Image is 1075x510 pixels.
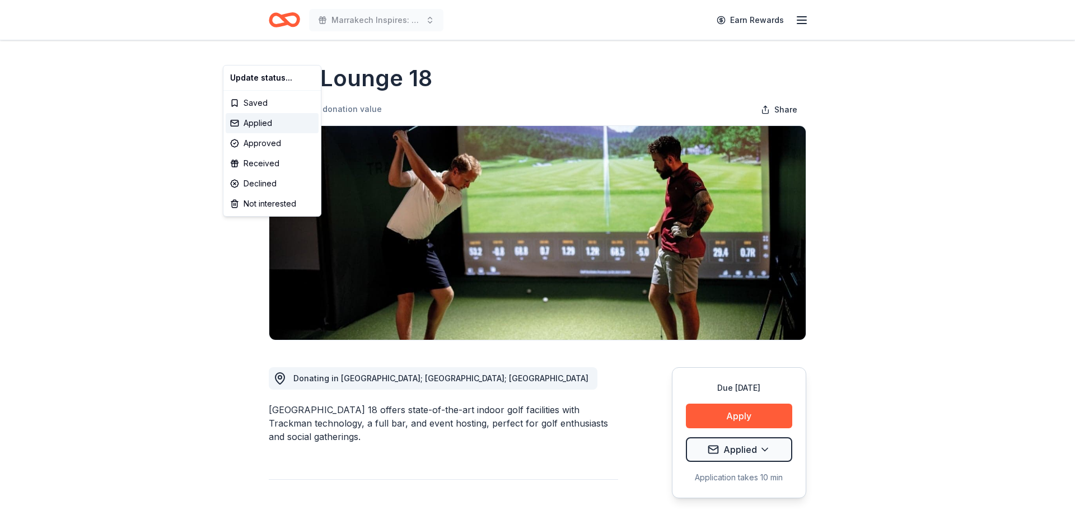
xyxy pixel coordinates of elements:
[226,68,319,88] div: Update status...
[331,13,421,27] span: Marrakech Inspires: An Evening of Possibility Cocktail Party & Auction
[226,174,319,194] div: Declined
[226,113,319,133] div: Applied
[226,194,319,214] div: Not interested
[226,133,319,153] div: Approved
[226,153,319,174] div: Received
[226,93,319,113] div: Saved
